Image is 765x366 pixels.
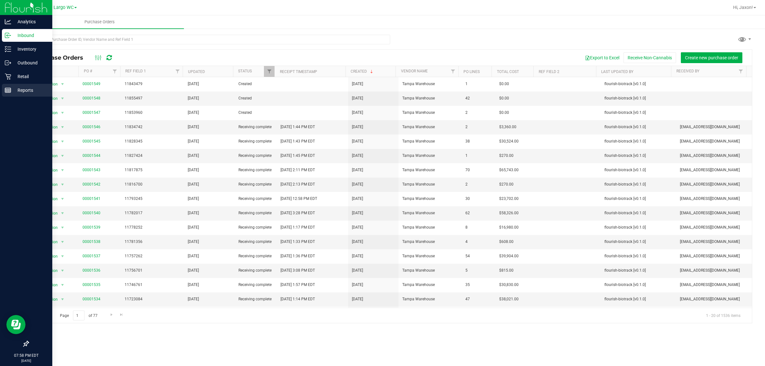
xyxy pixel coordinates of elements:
[188,167,199,173] span: [DATE]
[351,69,374,74] a: Created
[5,87,11,93] inline-svg: Reports
[188,267,199,274] span: [DATE]
[188,239,199,245] span: [DATE]
[188,253,199,259] span: [DATE]
[83,182,100,187] a: 00001542
[465,296,492,302] span: 47
[83,211,100,215] a: 00001540
[352,95,363,101] span: [DATE]
[499,181,514,187] span: $270.00
[604,224,673,231] span: flourish-biotrack [v0.1.0]
[499,167,519,173] span: $65,743.00
[402,296,458,302] span: Tampa Warehouse
[188,81,199,87] span: [DATE]
[117,311,126,319] a: Go to the last page
[680,224,748,231] span: [EMAIL_ADDRESS][DOMAIN_NAME]
[83,110,100,115] a: 00001547
[402,167,458,173] span: Tampa Warehouse
[465,110,492,116] span: 2
[188,224,199,231] span: [DATE]
[499,267,514,274] span: $815.00
[188,110,199,116] span: [DATE]
[83,125,100,129] a: 00001546
[402,239,458,245] span: Tampa Warehouse
[11,86,49,94] p: Reports
[83,297,100,301] a: 00001534
[238,196,273,202] span: Receiving complete
[107,311,116,319] a: Go to the next page
[448,66,458,77] a: Filter
[5,32,11,39] inline-svg: Inbound
[499,224,519,231] span: $16,980.00
[402,267,458,274] span: Tampa Warehouse
[280,153,315,159] span: [DATE] 1:45 PM EDT
[680,124,748,130] span: [EMAIL_ADDRESS][DOMAIN_NAME]
[604,181,673,187] span: flourish-biotrack [v0.1.0]
[11,73,49,80] p: Retail
[3,353,49,358] p: 07:58 PM EDT
[5,60,11,66] inline-svg: Outbound
[280,210,315,216] span: [DATE] 3:28 PM EDT
[58,223,66,232] span: select
[352,239,363,245] span: [DATE]
[680,196,748,202] span: [EMAIL_ADDRESS][DOMAIN_NAME]
[58,252,66,261] span: select
[125,167,180,173] span: 11817875
[499,296,519,302] span: $38,021.00
[604,167,673,173] span: flourish-biotrack [v0.1.0]
[238,153,273,159] span: Receiving complete
[680,282,748,288] span: [EMAIL_ADDRESS][DOMAIN_NAME]
[680,239,748,245] span: [EMAIL_ADDRESS][DOMAIN_NAME]
[238,239,273,245] span: Receiving complete
[685,55,738,60] span: Create new purchase order
[280,267,315,274] span: [DATE] 3:08 PM EDT
[125,239,180,245] span: 11781356
[680,253,748,259] span: [EMAIL_ADDRESS][DOMAIN_NAME]
[58,166,66,175] span: select
[11,45,49,53] p: Inventory
[238,224,273,231] span: Receiving complete
[5,46,11,52] inline-svg: Inventory
[465,210,492,216] span: 62
[604,210,673,216] span: flourish-biotrack [v0.1.0]
[33,70,76,74] div: Actions
[465,267,492,274] span: 5
[352,296,363,302] span: [DATE]
[280,167,315,173] span: [DATE] 2:11 PM EDT
[680,210,748,216] span: [EMAIL_ADDRESS][DOMAIN_NAME]
[58,295,66,304] span: select
[601,70,633,74] a: Last Updated By
[352,253,363,259] span: [DATE]
[402,110,458,116] span: Tampa Warehouse
[352,124,363,130] span: [DATE]
[701,311,746,320] span: 1 - 20 of 1536 items
[352,81,363,87] span: [DATE]
[499,253,519,259] span: $39,904.00
[58,123,66,132] span: select
[604,138,673,144] span: flourish-biotrack [v0.1.0]
[604,296,673,302] span: flourish-biotrack [v0.1.0]
[402,153,458,159] span: Tampa Warehouse
[188,181,199,187] span: [DATE]
[58,194,66,203] span: select
[280,282,315,288] span: [DATE] 1:57 PM EDT
[83,225,100,230] a: 00001539
[238,95,273,101] span: Created
[465,181,492,187] span: 2
[499,282,519,288] span: $30,830.00
[280,253,315,259] span: [DATE] 1:36 PM EDT
[5,18,11,25] inline-svg: Analytics
[188,196,199,202] span: [DATE]
[499,153,514,159] span: $270.00
[604,282,673,288] span: flourish-biotrack [v0.1.0]
[623,52,676,63] button: Receive Non-Cannabis
[280,224,315,231] span: [DATE] 1:17 PM EDT
[238,167,273,173] span: Receiving complete
[5,73,11,80] inline-svg: Retail
[499,81,509,87] span: $0.00
[188,70,205,74] a: Updated
[125,196,180,202] span: 11793245
[604,253,673,259] span: flourish-biotrack [v0.1.0]
[238,282,273,288] span: Receiving complete
[125,69,146,73] a: Ref Field 1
